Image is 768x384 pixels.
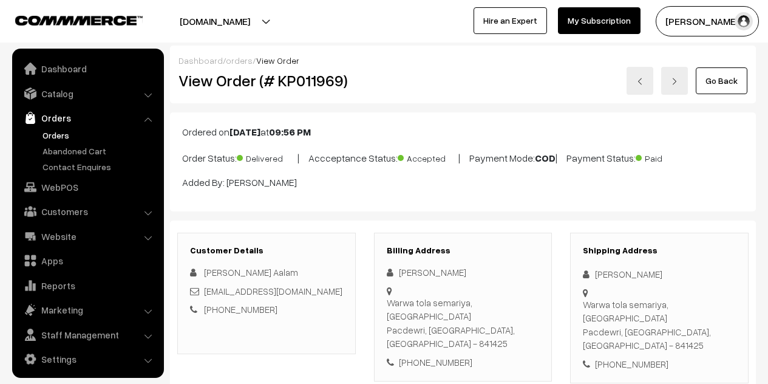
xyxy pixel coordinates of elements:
b: 09:56 PM [269,126,311,138]
button: [DOMAIN_NAME] [137,6,293,36]
h3: Shipping Address [583,245,736,256]
a: Staff Management [15,324,160,346]
span: View Order [256,55,299,66]
a: Orders [15,107,160,129]
div: / / [178,54,747,67]
div: Warwa tola semariya, [GEOGRAPHIC_DATA] Pacdewri, [GEOGRAPHIC_DATA], [GEOGRAPHIC_DATA] - 841425 [583,298,736,352]
a: Contact Enquires [39,160,160,173]
a: WebPOS [15,176,160,198]
a: Hire an Expert [474,7,547,34]
a: Dashboard [15,58,160,80]
h3: Billing Address [387,245,540,256]
a: [PHONE_NUMBER] [204,304,277,315]
div: [PHONE_NUMBER] [583,357,736,371]
h3: Customer Details [190,245,343,256]
img: COMMMERCE [15,16,143,25]
p: Order Status: | Accceptance Status: | Payment Mode: | Payment Status: [182,149,744,165]
b: [DATE] [229,126,260,138]
a: My Subscription [558,7,641,34]
img: right-arrow.png [671,78,678,85]
a: Go Back [696,67,747,94]
a: Orders [39,129,160,142]
div: [PERSON_NAME] [583,267,736,281]
p: Ordered on at [182,125,744,139]
div: [PHONE_NUMBER] [387,355,540,369]
a: Abandoned Cart [39,145,160,157]
h2: View Order (# KP011969) [178,71,356,90]
div: [PERSON_NAME] [387,266,540,279]
span: Accepted [398,149,458,165]
img: user [735,12,753,30]
img: left-arrow.png [636,78,644,85]
span: Delivered [237,149,297,165]
div: Warwa tola semariya, [GEOGRAPHIC_DATA] Pacdewri, [GEOGRAPHIC_DATA], [GEOGRAPHIC_DATA] - 841425 [387,296,540,351]
a: COMMMERCE [15,12,121,27]
a: Customers [15,201,160,222]
a: Settings [15,348,160,370]
button: [PERSON_NAME] [656,6,759,36]
a: Website [15,225,160,247]
a: Apps [15,250,160,272]
span: [PERSON_NAME] Aalam [204,267,298,278]
a: Dashboard [178,55,223,66]
a: Catalog [15,83,160,105]
b: COD [535,152,556,164]
p: Added By: [PERSON_NAME] [182,175,744,190]
a: orders [226,55,253,66]
a: Reports [15,275,160,297]
a: Marketing [15,299,160,321]
span: Paid [636,149,696,165]
a: [EMAIL_ADDRESS][DOMAIN_NAME] [204,286,342,297]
